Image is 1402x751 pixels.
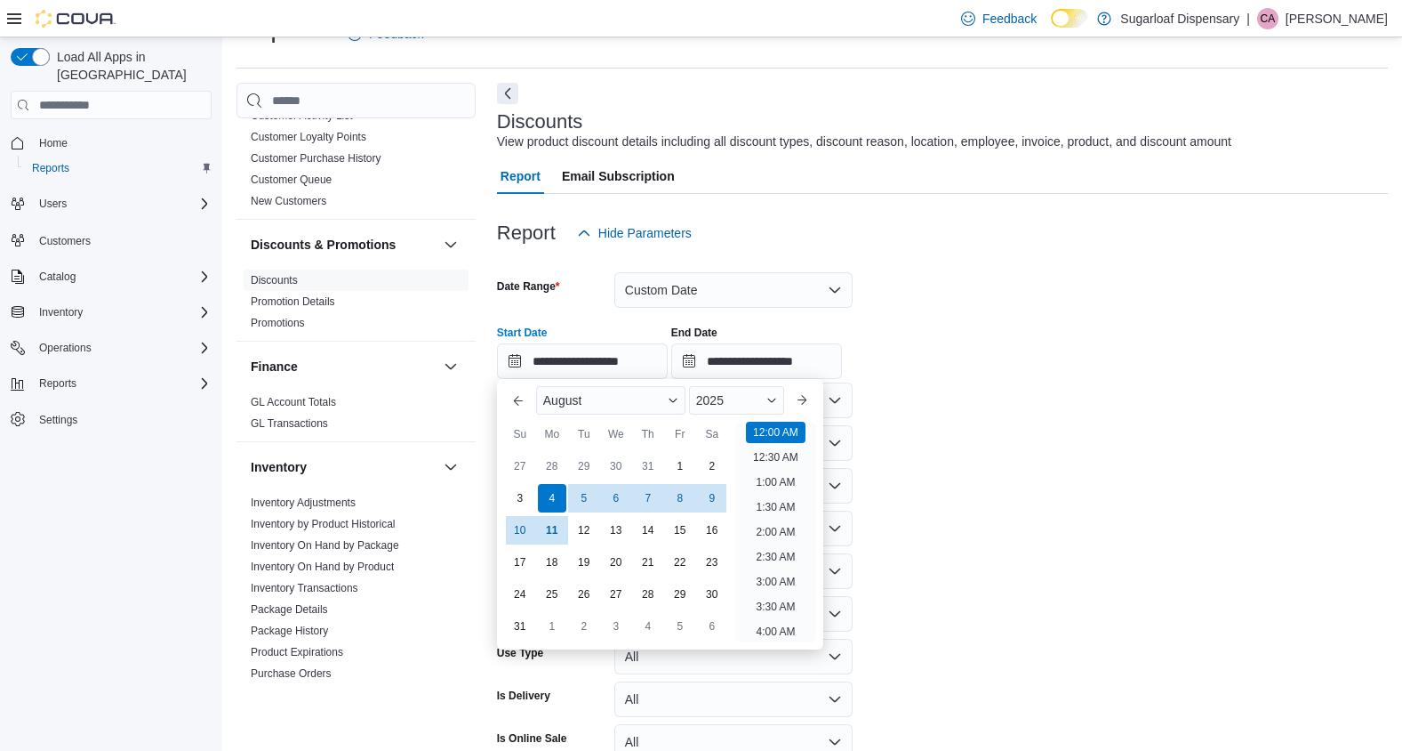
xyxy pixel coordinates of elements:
button: Open list of options [828,607,842,621]
span: Inventory by Product Historical [251,517,396,531]
img: Cova [36,10,116,28]
div: day-3 [602,612,630,641]
div: day-28 [538,452,566,480]
a: Customer Queue [251,174,332,186]
a: Customers [32,230,98,252]
input: Press the down key to enter a popover containing a calendar. Press the escape key to close the po... [497,343,668,379]
button: Open list of options [828,436,842,450]
button: All [614,682,853,717]
span: Package History [251,624,328,638]
button: Inventory [32,302,90,323]
a: Purchase Orders [251,667,332,680]
div: day-22 [666,548,694,577]
a: New Customers [251,195,326,207]
div: day-21 [634,548,662,577]
span: Reports [39,376,76,391]
a: Promotion Details [251,295,335,308]
span: Reports [32,373,212,394]
div: We [602,420,630,448]
button: Operations [4,335,219,360]
div: day-30 [602,452,630,480]
li: 3:30 AM [749,596,802,618]
div: Discounts & Promotions [236,270,476,341]
div: day-8 [666,484,694,513]
span: Feedback [982,10,1037,28]
button: Inventory [4,300,219,325]
span: Users [39,197,67,211]
div: day-1 [666,452,694,480]
p: Sugarloaf Dispensary [1120,8,1239,29]
label: Use Type [497,646,543,660]
a: GL Transactions [251,417,328,430]
div: Finance [236,392,476,441]
div: day-10 [506,516,534,545]
div: day-5 [570,484,598,513]
button: Users [32,193,74,214]
div: day-31 [506,612,534,641]
span: Hide Parameters [598,224,692,242]
input: Dark Mode [1051,9,1088,28]
span: Reports [25,157,212,179]
div: Su [506,420,534,448]
div: day-23 [698,548,726,577]
div: day-6 [698,612,726,641]
span: Inventory Transactions [251,581,358,595]
label: End Date [671,326,717,340]
div: day-7 [634,484,662,513]
div: day-6 [602,484,630,513]
span: Inventory Adjustments [251,496,356,510]
div: Inventory [236,492,476,734]
h3: Report [497,222,556,244]
button: All [614,639,853,674]
div: Button. Open the year selector. 2025 is currently selected. [689,386,784,415]
span: Catalog [39,270,76,284]
span: Customers [32,229,212,251]
span: Promotion Details [251,295,335,309]
li: 2:30 AM [749,546,802,568]
a: Package History [251,625,328,637]
div: Sa [698,420,726,448]
div: day-30 [698,580,726,609]
button: Finance [440,356,461,377]
span: Inventory On Hand by Product [251,560,394,574]
button: Previous Month [504,386,533,415]
div: Button. Open the month selector. August is currently selected. [536,386,685,415]
span: Inventory [32,302,212,323]
span: Customers [39,234,91,248]
span: Reports [32,161,69,175]
span: August [543,393,582,408]
div: Customer [236,105,476,219]
button: Discounts & Promotions [251,236,437,254]
div: day-16 [698,516,726,545]
li: 12:30 AM [746,447,805,468]
div: day-24 [506,580,534,609]
span: Catalog [32,266,212,287]
a: Package Details [251,603,328,616]
span: Operations [39,341,92,355]
div: View product discount details including all discount types, discount reason, location, employee, ... [497,133,1231,151]
a: Inventory by Product Historical [251,518,396,530]
label: Is Online Sale [497,731,567,746]
div: Th [634,420,662,448]
div: day-11 [538,516,566,545]
div: day-2 [698,452,726,480]
button: Next month [788,386,816,415]
span: GL Transactions [251,416,328,431]
span: GL Account Totals [251,395,336,409]
div: day-4 [538,484,566,513]
span: Email Subscription [562,158,675,194]
button: Finance [251,358,437,375]
a: Customer Purchase History [251,152,381,165]
span: New Customers [251,194,326,208]
a: Home [32,133,75,154]
button: Users [4,191,219,216]
div: day-13 [602,516,630,545]
button: Operations [32,337,99,359]
div: day-27 [506,452,534,480]
div: day-31 [634,452,662,480]
label: Date Range [497,279,560,294]
h3: Inventory [251,458,307,476]
span: Home [39,136,68,150]
a: Discounts [251,274,298,287]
